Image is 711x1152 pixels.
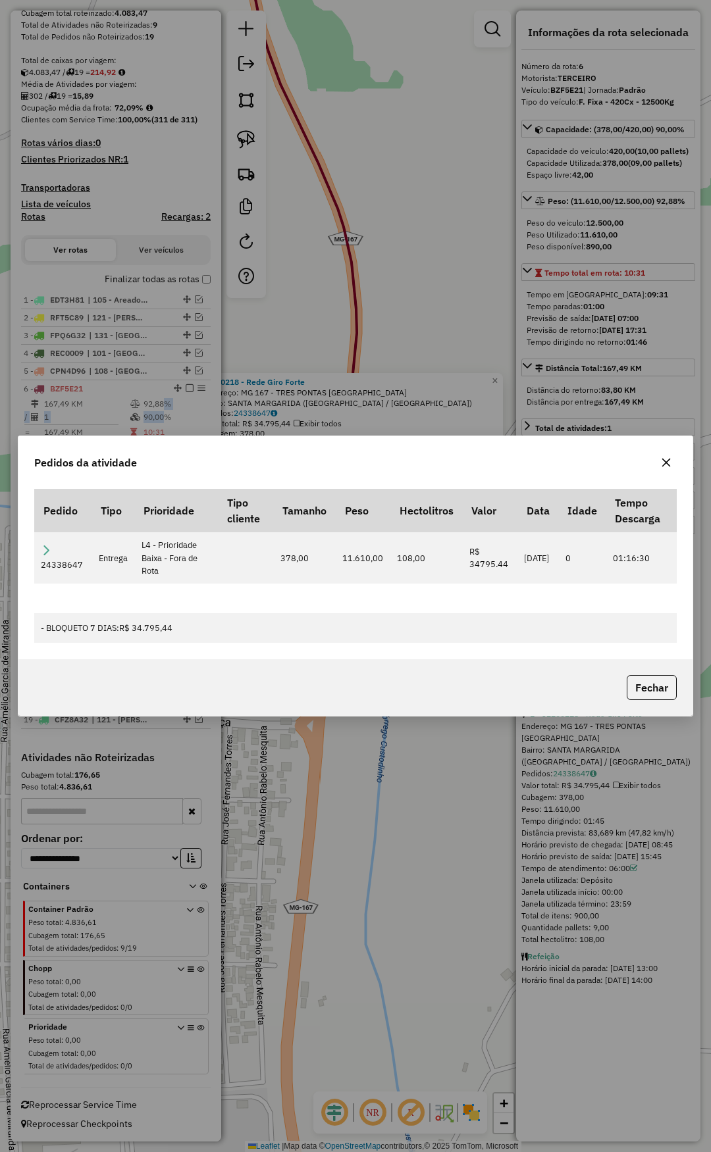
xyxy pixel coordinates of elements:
[119,622,172,634] span: R$ 34.795,44
[135,489,219,532] th: Prioridade
[34,489,92,532] th: Pedido
[34,455,137,470] span: Pedidos da atividade
[558,532,606,584] td: 0
[92,489,135,532] th: Tipo
[41,622,670,634] div: - BLOQUETO 7 DIAS:
[606,532,677,584] td: 01:16:30
[517,489,558,532] th: Data
[558,489,606,532] th: Idade
[517,532,558,584] td: [DATE]
[462,489,517,532] th: Valor
[135,532,219,584] td: L4 - Prioridade Baixa - Fora de Rota
[336,489,390,532] th: Peso
[397,553,425,564] span: 108,00
[99,553,128,564] span: Entrega
[274,489,336,532] th: Tamanho
[274,532,336,584] td: 378,00
[218,489,273,532] th: Tipo cliente
[336,532,390,584] td: 11.610,00
[462,532,517,584] td: R$ 34795.44
[34,532,92,584] td: 24338647
[627,675,677,700] button: Fechar
[606,489,677,532] th: Tempo Descarga
[390,489,462,532] th: Hectolitros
